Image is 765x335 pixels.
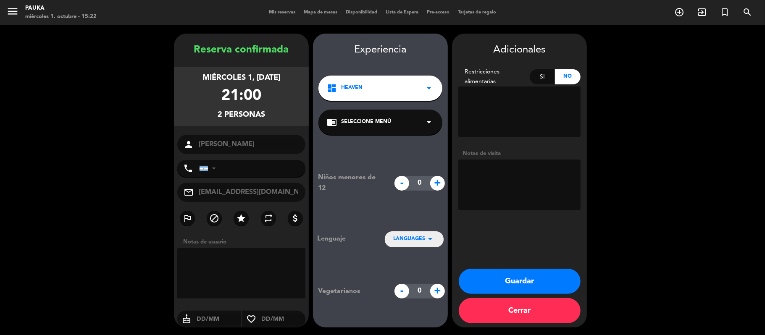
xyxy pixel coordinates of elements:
[424,117,434,127] i: arrow_drop_down
[6,5,19,18] i: menu
[312,172,390,194] div: Niños menores de 12
[674,7,684,17] i: add_circle_outline
[459,269,581,294] button: Guardar
[184,139,194,149] i: person
[177,314,196,324] i: cake
[430,284,445,298] span: +
[394,284,409,298] span: -
[183,163,193,173] i: phone
[182,213,192,223] i: outlined_flag
[458,149,581,158] div: Notas de visita
[423,10,454,15] span: Pre-acceso
[458,42,581,58] div: Adicionales
[381,10,423,15] span: Lista de Espera
[221,84,261,109] div: 21:00
[342,10,381,15] span: Disponibilidad
[530,69,555,84] div: Si
[25,4,97,13] div: Pauka
[341,118,391,126] span: Seleccione Menú
[312,286,390,297] div: Vegetarianos
[317,233,371,244] div: Lenguaje
[458,67,530,86] div: Restricciones alimentarias
[25,13,97,21] div: miércoles 1. octubre - 15:22
[394,176,409,191] span: -
[300,10,342,15] span: Mapa de mesas
[242,314,260,324] i: favorite_border
[430,176,445,191] span: +
[313,42,448,58] div: Experiencia
[327,117,337,127] i: chrome_reader_mode
[236,213,246,223] i: star
[260,314,305,325] input: DD/MM
[265,10,300,15] span: Mis reservas
[290,213,300,223] i: attach_money
[202,72,280,84] div: miércoles 1, [DATE]
[459,298,581,323] button: Cerrar
[209,213,219,223] i: block
[555,69,581,84] div: No
[393,235,425,243] span: LANGUAGES
[454,10,500,15] span: Tarjetas de regalo
[720,7,730,17] i: turned_in_not
[327,83,337,93] i: dashboard
[6,5,19,21] button: menu
[424,83,434,93] i: arrow_drop_down
[179,238,309,246] div: Notas de usuario
[425,234,435,244] i: arrow_drop_down
[263,213,273,223] i: repeat
[200,160,219,176] div: Argentina: +54
[174,42,309,58] div: Reserva confirmada
[697,7,707,17] i: exit_to_app
[742,7,752,17] i: search
[218,109,265,121] div: 2 personas
[184,187,194,197] i: mail_outline
[341,84,363,92] span: Heaven
[196,314,241,325] input: DD/MM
